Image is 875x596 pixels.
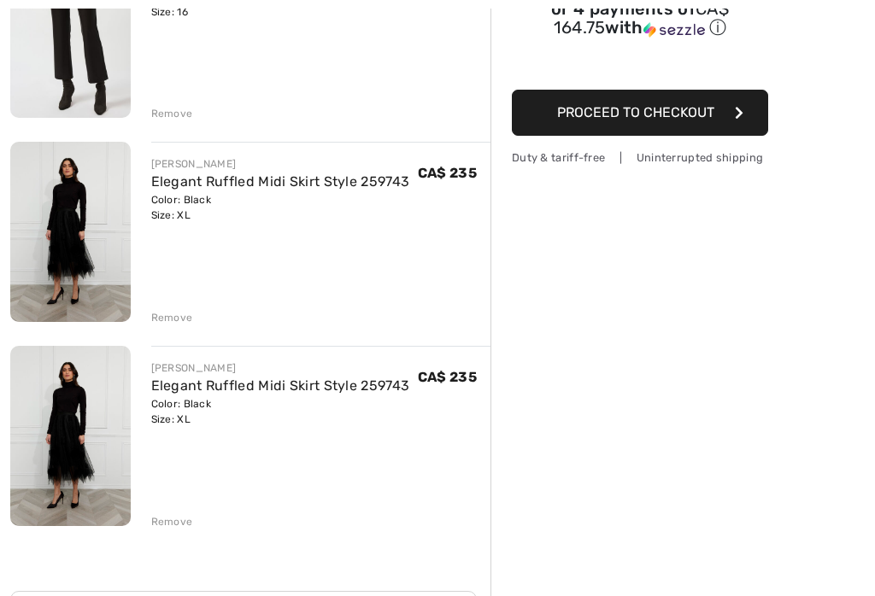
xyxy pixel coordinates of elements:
[151,106,193,121] div: Remove
[512,149,768,166] div: Duty & tariff-free | Uninterrupted shipping
[151,173,410,190] a: Elegant Ruffled Midi Skirt Style 259743
[151,396,410,427] div: Color: Black Size: XL
[151,377,410,394] a: Elegant Ruffled Midi Skirt Style 259743
[512,90,768,136] button: Proceed to Checkout
[151,192,410,223] div: Color: Black Size: XL
[643,22,705,38] img: Sezzle
[151,514,193,529] div: Remove
[512,45,768,84] iframe: PayPal-paypal
[10,346,131,526] img: Elegant Ruffled Midi Skirt Style 259743
[151,156,410,172] div: [PERSON_NAME]
[151,360,410,376] div: [PERSON_NAME]
[418,165,477,181] span: CA$ 235
[512,1,768,45] div: or 4 payments ofCA$ 164.75withSezzle Click to learn more about Sezzle
[557,104,714,120] span: Proceed to Checkout
[418,369,477,385] span: CA$ 235
[151,310,193,325] div: Remove
[512,1,768,39] div: or 4 payments of with
[10,142,131,322] img: Elegant Ruffled Midi Skirt Style 259743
